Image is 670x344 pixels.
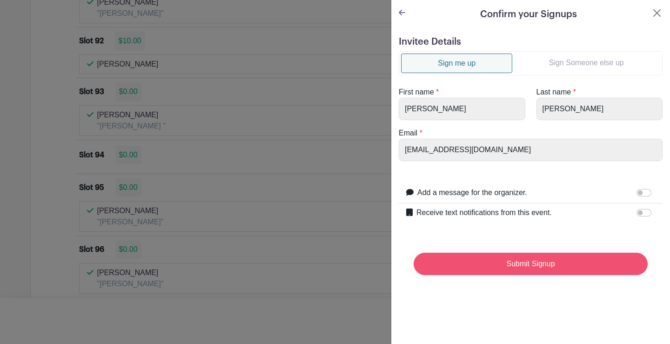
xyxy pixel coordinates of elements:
[512,54,660,72] a: Sign Someone else up
[399,87,434,98] label: First name
[651,7,663,19] button: Close
[401,54,512,73] a: Sign me up
[480,7,577,21] h5: Confirm your Signups
[417,187,527,198] label: Add a message for the organizer.
[399,36,663,47] h5: Invitee Details
[399,128,417,139] label: Email
[416,207,552,218] label: Receive text notifications from this event.
[536,87,571,98] label: Last name
[414,253,648,275] input: Submit Signup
